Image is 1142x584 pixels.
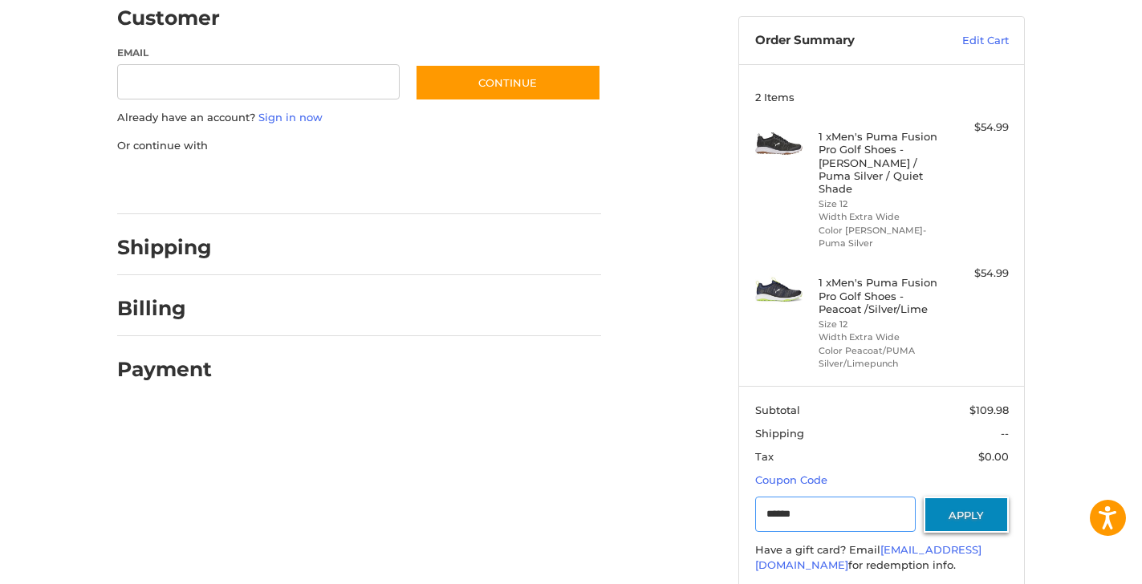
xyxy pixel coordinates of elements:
li: Color [PERSON_NAME]-Puma Silver [819,224,941,250]
div: Have a gift card? Email for redemption info. [755,542,1009,574]
h3: 2 Items [755,91,1009,103]
li: Size 12 [819,318,941,331]
span: $109.98 [969,404,1009,416]
h4: 1 x Men's Puma Fusion Pro Golf Shoes - [PERSON_NAME] / Puma Silver / Quiet Shade [819,130,941,195]
li: Width Extra Wide [819,210,941,224]
h3: Order Summary [755,33,928,49]
a: Coupon Code [755,473,827,486]
label: Email [117,46,400,60]
a: Sign in now [258,111,323,124]
iframe: PayPal-venmo [384,169,505,198]
input: Gift Certificate or Coupon Code [755,497,916,533]
h2: Payment [117,357,212,382]
button: Apply [924,497,1009,533]
iframe: PayPal-paypal [112,169,233,198]
span: Shipping [755,427,804,440]
li: Color Peacoat/PUMA Silver/Limepunch [819,344,941,371]
button: Continue [415,64,601,101]
iframe: PayPal-paylater [248,169,368,198]
h2: Shipping [117,235,212,260]
h2: Billing [117,296,211,321]
span: -- [1001,427,1009,440]
a: Edit Cart [928,33,1009,49]
p: Already have an account? [117,110,601,126]
span: Tax [755,450,774,463]
h2: Customer [117,6,220,30]
span: Subtotal [755,404,800,416]
li: Width Extra Wide [819,331,941,344]
div: $54.99 [945,266,1009,282]
p: Or continue with [117,138,601,154]
div: $54.99 [945,120,1009,136]
span: $0.00 [978,450,1009,463]
li: Size 12 [819,197,941,211]
h4: 1 x Men's Puma Fusion Pro Golf Shoes - Peacoat /Silver/Lime [819,276,941,315]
